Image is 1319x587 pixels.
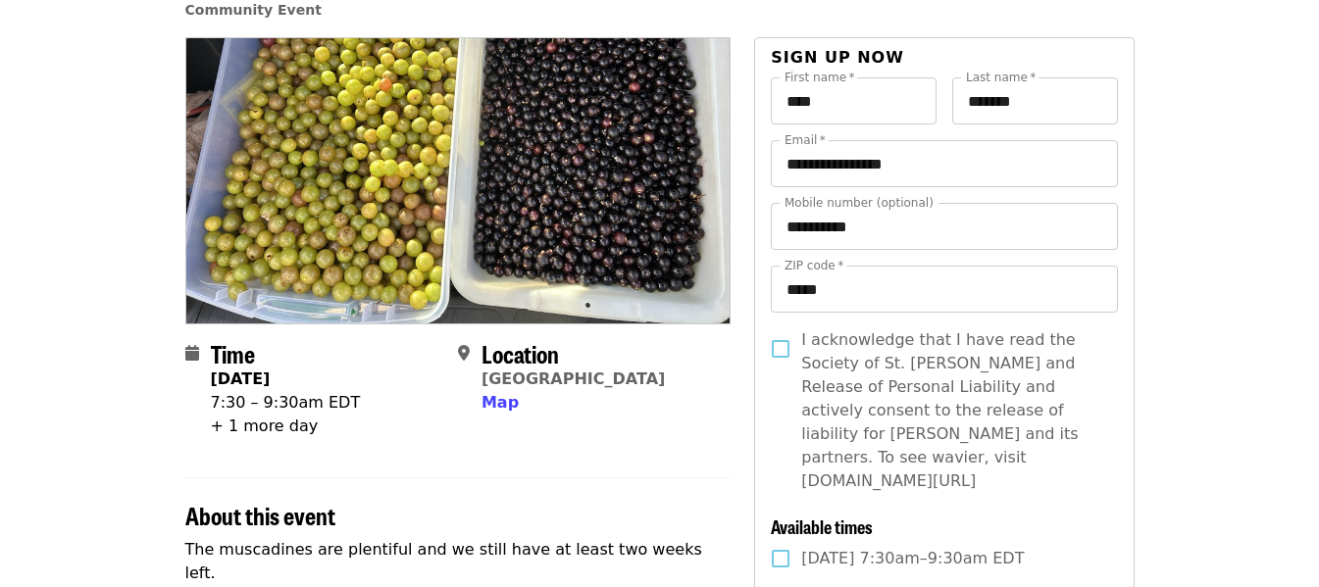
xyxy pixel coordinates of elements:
[785,134,826,146] label: Email
[185,538,732,585] p: The muscadines are plentiful and we still have at least two weeks left.
[211,415,361,438] div: + 1 more day
[771,48,904,67] span: Sign up now
[482,336,559,370] span: Location
[952,77,1118,124] input: Last name
[785,260,843,271] label: ZIP code
[186,38,731,322] img: Muscadines and Scuppernongs! organized by Society of St. Andrew
[211,336,255,370] span: Time
[458,344,470,363] i: map-marker-alt icon
[482,391,519,415] button: Map
[211,369,271,388] strong: [DATE]
[785,72,855,83] label: First name
[771,140,1117,187] input: Email
[482,393,519,412] span: Map
[482,369,665,388] a: [GEOGRAPHIC_DATA]
[966,72,1036,83] label: Last name
[771,77,937,124] input: First name
[771,514,873,539] span: Available times
[771,266,1117,313] input: ZIP code
[801,547,1024,570] span: [DATE] 7:30am–9:30am EDT
[185,498,335,532] span: About this event
[211,391,361,415] div: 7:30 – 9:30am EDT
[185,344,199,363] i: calendar icon
[771,203,1117,250] input: Mobile number (optional)
[785,197,934,209] label: Mobile number (optional)
[185,2,322,18] a: Community Event
[801,328,1101,493] span: I acknowledge that I have read the Society of St. [PERSON_NAME] and Release of Personal Liability...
